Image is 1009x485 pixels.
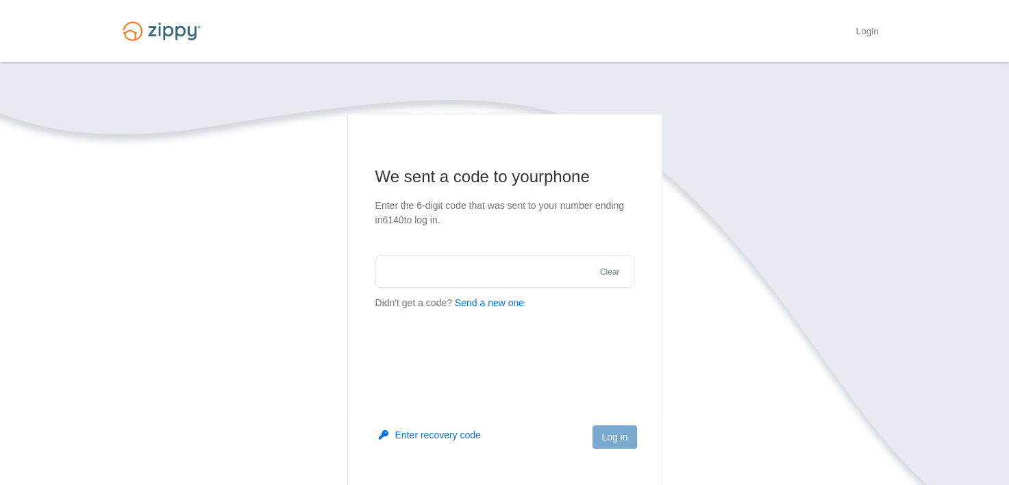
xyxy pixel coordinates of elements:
button: Clear [596,266,624,279]
p: Enter the 6-digit code that was sent to your number ending in 6140 to log in. [375,199,634,227]
button: Enter recovery code [379,428,481,442]
button: Log in [593,425,636,449]
p: Didn't get a code? [375,296,634,310]
img: Logo [114,15,209,47]
a: Login [856,26,878,40]
h1: We sent a code to your phone [375,166,634,188]
button: Send a new one [455,296,524,310]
